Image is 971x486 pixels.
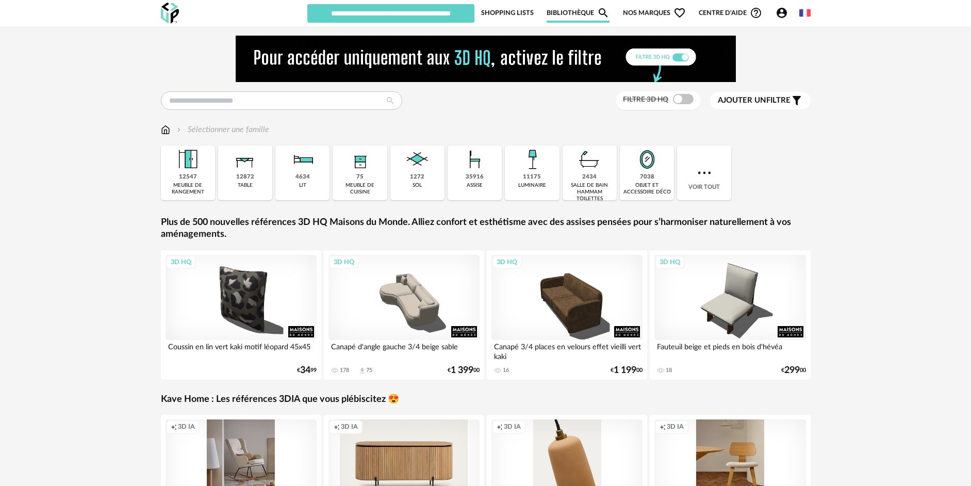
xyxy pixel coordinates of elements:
[299,182,306,189] div: lit
[346,145,374,173] img: Rangement.png
[166,255,196,269] div: 3D HQ
[175,124,269,136] div: Sélectionner une famille
[175,124,183,136] img: svg+xml;base64,PHN2ZyB3aWR0aD0iMTYiIGhlaWdodD0iMTYiIHZpZXdCb3g9IjAgMCAxNiAxNiIgZmlsbD0ibm9uZSIgeG...
[466,173,484,181] div: 35916
[750,7,762,19] span: Help Circle Outline icon
[358,367,366,375] span: Download icon
[336,182,384,196] div: meuble de cuisine
[497,423,503,431] span: Creation icon
[334,423,340,431] span: Creation icon
[582,173,597,181] div: 2434
[356,173,364,181] div: 75
[324,250,485,380] a: 3D HQ Canapé d'angle gauche 3/4 beige sable 178 Download icon 75 €1 39900
[236,36,736,82] img: NEW%20NEW%20HQ%20NEW_V1.gif
[710,92,811,109] button: Ajouter unfiltre Filter icon
[566,182,614,202] div: salle de bain hammam toilettes
[161,394,399,406] a: Kave Home : Les références 3DIA que vous plébiscitez 😍
[597,7,610,19] span: Magnify icon
[776,7,793,19] span: Account Circle icon
[295,173,310,181] div: 4634
[547,3,610,23] a: BibliothèqueMagnify icon
[633,145,661,173] img: Miroir.png
[179,173,197,181] div: 12547
[461,145,489,173] img: Assise.png
[297,367,317,374] div: € 99
[481,3,534,23] a: Shopping Lists
[614,367,636,374] span: 1 199
[654,340,806,361] div: Fauteuil beige et pieds en bois d'hévéa
[695,164,714,182] img: more.7b13dc1.svg
[640,173,654,181] div: 7038
[650,250,811,380] a: 3D HQ Fauteuil beige et pieds en bois d'hévéa 18 €29900
[341,423,358,431] span: 3D IA
[575,145,603,173] img: Salle%20de%20bain.png
[161,124,170,136] img: svg+xml;base64,PHN2ZyB3aWR0aD0iMTYiIGhlaWdodD0iMTciIHZpZXdCb3g9IjAgMCAxNiAxNyIgZmlsbD0ibm9uZSIgeG...
[781,367,806,374] div: € 00
[718,96,766,104] span: Ajouter un
[487,250,648,380] a: 3D HQ Canapé 3/4 places en velours effet vieilli vert kaki 16 €1 19900
[491,340,643,361] div: Canapé 3/4 places en velours effet vieilli vert kaki
[523,173,541,181] div: 11175
[289,145,317,173] img: Literie.png
[403,145,431,173] img: Sol.png
[518,182,546,189] div: luminaire
[503,367,509,374] div: 16
[655,255,685,269] div: 3D HQ
[161,217,811,241] a: Plus de 500 nouvelles références 3D HQ Maisons du Monde. Alliez confort et esthétisme avec des as...
[451,367,473,374] span: 1 399
[699,7,762,19] span: Centre d'aideHelp Circle Outline icon
[611,367,643,374] div: € 00
[718,95,791,106] span: filtre
[504,423,521,431] span: 3D IA
[448,367,480,374] div: € 00
[174,145,202,173] img: Meuble%20de%20rangement.png
[410,173,424,181] div: 1272
[623,3,686,23] span: Nos marques
[236,173,254,181] div: 12872
[178,423,195,431] span: 3D IA
[340,367,349,374] div: 178
[161,3,179,24] img: OXP
[366,367,372,374] div: 75
[171,423,177,431] span: Creation icon
[467,182,483,189] div: assise
[623,182,671,196] div: objet et accessoire déco
[518,145,546,173] img: Luminaire.png
[328,340,480,361] div: Canapé d'angle gauche 3/4 beige sable
[799,7,811,19] img: fr
[673,7,686,19] span: Heart Outline icon
[231,145,259,173] img: Table.png
[329,255,359,269] div: 3D HQ
[667,423,684,431] span: 3D IA
[660,423,666,431] span: Creation icon
[161,250,322,380] a: 3D HQ Coussin en lin vert kaki motif léopard 45x45 €3499
[166,340,317,361] div: Coussin en lin vert kaki motif léopard 45x45
[784,367,800,374] span: 299
[413,182,422,189] div: sol
[238,182,253,189] div: table
[164,182,212,196] div: meuble de rangement
[677,145,731,200] div: Voir tout
[623,96,668,103] span: Filtre 3D HQ
[492,255,522,269] div: 3D HQ
[666,367,672,374] div: 18
[791,94,803,107] span: Filter icon
[776,7,788,19] span: Account Circle icon
[300,367,310,374] span: 34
